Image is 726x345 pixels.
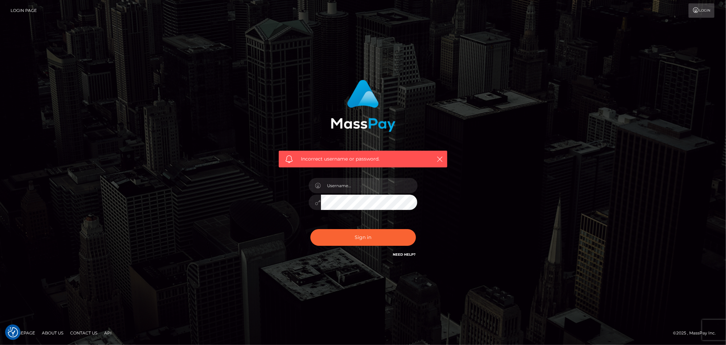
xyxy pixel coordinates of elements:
a: Login Page [11,3,37,18]
button: Consent Preferences [8,327,18,337]
div: © 2025 , MassPay Inc. [673,329,721,337]
a: API [101,328,114,338]
img: Revisit consent button [8,327,18,337]
button: Sign in [310,229,416,246]
a: About Us [39,328,66,338]
a: Contact Us [67,328,100,338]
a: Need Help? [393,252,416,257]
a: Login [689,3,714,18]
span: Incorrect username or password. [301,155,425,163]
a: Homepage [7,328,38,338]
input: Username... [321,178,418,193]
img: MassPay Login [331,80,396,132]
